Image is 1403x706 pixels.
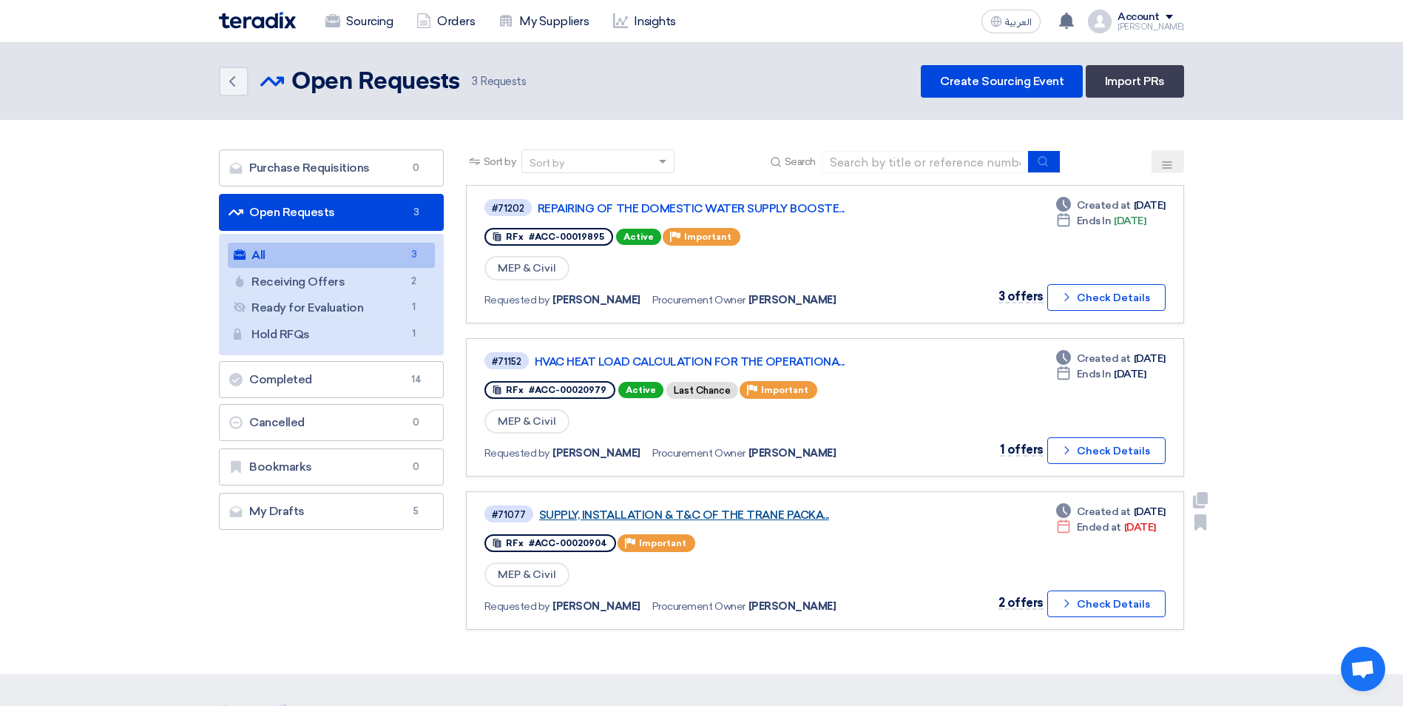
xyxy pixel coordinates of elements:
[408,415,425,430] span: 0
[1056,213,1146,229] div: [DATE]
[506,538,524,548] span: RFx
[998,596,1044,610] span: 2 offers
[535,355,905,369] a: HVAC HEAT LOAD CALCULATION FOR THE OPERATIONA...
[981,10,1041,33] button: العربية
[529,232,604,242] span: #ACC-00019895
[529,538,607,548] span: #ACC-00020904
[219,493,444,530] a: My Drafts5
[405,5,487,38] a: Orders
[484,446,550,461] span: Requested by
[405,274,423,289] span: 2
[484,292,550,308] span: Requested by
[219,149,444,186] a: Purchase Requisitions0
[487,5,601,38] a: My Suppliers
[492,204,524,213] div: #71202
[748,599,836,614] span: [PERSON_NAME]
[219,361,444,398] a: Completed14
[472,75,478,88] span: 3
[616,229,661,245] span: Active
[1086,65,1184,98] a: Import PRs
[484,409,569,434] span: MEP & Civil
[639,538,686,548] span: Important
[1077,366,1112,382] span: Ends In
[1047,437,1166,464] button: Check Details
[219,448,444,485] a: Bookmarks0
[748,292,836,308] span: [PERSON_NAME]
[1047,284,1166,311] button: Check Details
[1005,17,1032,27] span: العربية
[408,460,425,474] span: 0
[652,446,746,461] span: Procurement Owner
[484,562,569,587] span: MEP & Civil
[538,202,907,215] a: REPAIRING OF THE DOMESTIC WATER SUPPLY BOOSTE...
[506,385,524,395] span: RFx
[652,599,746,614] span: Procurement Owner
[408,372,425,387] span: 14
[530,155,564,171] div: Sort by
[228,269,435,295] a: Receiving Offers
[1056,366,1146,382] div: [DATE]
[219,404,444,441] a: Cancelled0
[472,73,527,90] span: Requests
[1077,504,1131,520] span: Created at
[618,382,663,398] span: Active
[1056,520,1156,535] div: [DATE]
[219,12,296,29] img: Teradix logo
[552,292,640,308] span: [PERSON_NAME]
[666,382,738,399] div: Last Chance
[1341,647,1385,691] a: Open chat
[552,446,640,461] span: [PERSON_NAME]
[228,243,435,268] a: All
[1077,198,1131,213] span: Created at
[219,194,444,231] a: Open Requests3
[408,161,425,175] span: 0
[785,154,816,169] span: Search
[652,292,746,308] span: Procurement Owner
[1077,213,1112,229] span: Ends In
[529,385,606,395] span: #ACC-00020979
[761,385,808,395] span: Important
[314,5,405,38] a: Sourcing
[1077,351,1131,366] span: Created at
[492,510,526,520] div: #71077
[1118,11,1160,24] div: Account
[1088,10,1112,33] img: profile_test.png
[539,508,909,522] a: SUPPLY, INSTALLATION & T&C OF THE TRANE PACKA...
[1056,351,1166,366] div: [DATE]
[405,326,423,342] span: 1
[506,232,524,242] span: RFx
[408,504,425,519] span: 5
[1077,520,1121,535] span: Ended at
[405,300,423,315] span: 1
[408,205,425,220] span: 3
[405,247,423,263] span: 3
[552,599,640,614] span: [PERSON_NAME]
[1118,23,1184,31] div: [PERSON_NAME]
[998,289,1044,303] span: 3 offers
[748,446,836,461] span: [PERSON_NAME]
[822,151,1029,173] input: Search by title or reference number
[228,295,435,320] a: Ready for Evaluation
[1056,504,1166,520] div: [DATE]
[1000,443,1044,457] span: 1 offers
[484,599,550,614] span: Requested by
[484,256,569,280] span: MEP & Civil
[291,67,460,97] h2: Open Requests
[684,232,731,242] span: Important
[921,65,1083,98] a: Create Sourcing Event
[492,357,521,366] div: #71152
[1056,198,1166,213] div: [DATE]
[1047,591,1166,617] button: Check Details
[484,154,516,169] span: Sort by
[228,322,435,347] a: Hold RFQs
[601,5,688,38] a: Insights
